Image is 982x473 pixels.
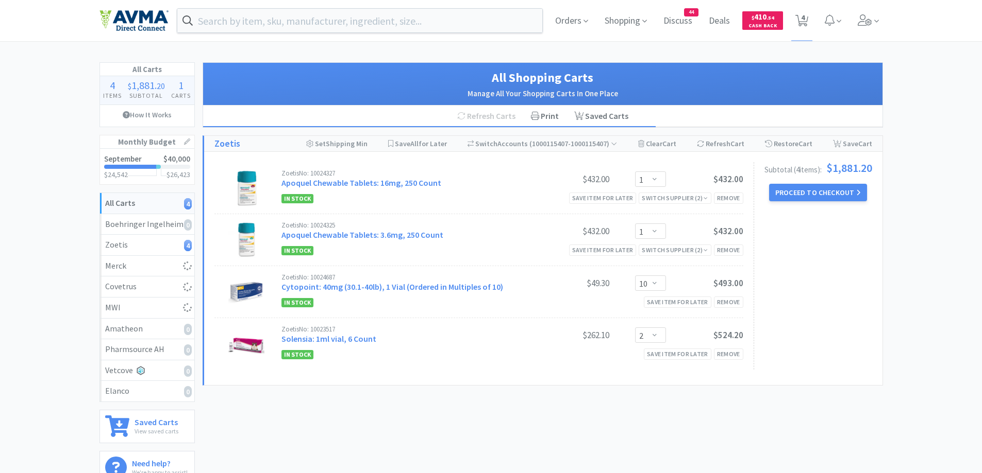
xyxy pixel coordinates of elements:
[100,381,194,401] a: Elanco0
[767,14,774,21] span: . 54
[105,343,189,356] div: Pharmsource AH
[713,329,743,341] span: $524.20
[100,360,194,381] a: Vetcove0
[100,105,194,125] a: How It Works
[168,91,194,100] h4: Carts
[131,79,155,92] span: 1,881
[281,246,313,255] span: In Stock
[468,136,618,151] div: Accounts
[281,230,443,240] a: Apoquel Chewable Tablets: 3.6mg, 250 Count
[532,225,609,237] div: $432.00
[281,178,441,188] a: Apoquel Chewable Tablets: 16mg, 250 Count
[228,170,264,206] img: fc146469712d45738f4d6797b6cd308c_598477.png
[105,238,189,252] div: Zoetis
[532,329,609,341] div: $262.10
[281,170,532,177] div: Zoetis No: 10024327
[748,23,777,30] span: Cash Back
[765,136,812,151] div: Restore
[178,79,184,92] span: 1
[100,63,194,76] h1: All Carts
[644,348,711,359] div: Save item for later
[532,277,609,289] div: $49.30
[714,192,743,203] div: Remove
[567,106,636,127] a: Saved Carts
[713,225,743,237] span: $432.00
[105,364,189,377] div: Vetcove
[213,68,872,87] h1: All Shopping Carts
[713,277,743,289] span: $493.00
[184,344,192,356] i: 0
[100,135,194,149] h1: Monthly Budget
[105,259,189,273] div: Merck
[569,192,637,203] div: Save item for later
[281,326,532,332] div: Zoetis No: 10023517
[523,106,567,127] div: Print
[713,173,743,185] span: $432.00
[752,12,774,22] span: 410
[642,193,708,203] div: Switch Supplier ( 2 )
[135,415,178,426] h6: Saved Carts
[705,16,734,26] a: Deals
[110,79,115,92] span: 4
[213,87,872,100] h2: Manage All Your Shopping Carts In One Place
[100,235,194,256] a: Zoetis4
[100,276,194,297] a: Covetrus
[450,106,523,127] div: Refresh Carts
[125,80,168,91] div: .
[104,170,128,179] span: $24,542
[105,218,189,231] div: Boehringer Ingelheim
[184,219,192,231] i: 0
[315,139,326,148] span: Set
[184,324,192,335] i: 0
[791,17,812,27] a: 4
[100,214,194,235] a: Boehringer Ingelheim0
[798,139,812,148] span: Cart
[105,280,189,293] div: Covetrus
[100,91,125,100] h4: Items
[833,136,872,151] div: Save
[858,139,872,148] span: Cart
[100,149,194,184] a: September$40,000$24,542$26,423
[100,256,194,277] a: Merck
[475,139,497,148] span: Switch
[685,9,698,16] span: 44
[105,384,189,398] div: Elanco
[132,457,188,467] h6: Need help?
[281,334,376,344] a: Solensia: 1ml vial, 6 Count
[769,184,867,201] button: Proceed to Checkout
[105,301,189,314] div: MWI
[642,245,708,255] div: Switch Supplier ( 2 )
[532,173,609,185] div: $432.00
[184,365,192,377] i: 0
[281,298,313,307] span: In Stock
[764,162,872,173] div: Subtotal ( 4 item s ):
[306,136,368,151] div: Shipping Min
[281,274,532,281] div: Zoetis No: 10024687
[644,296,711,307] div: Save item for later
[100,339,194,360] a: Pharmsource AH0
[99,410,195,443] a: Saved CartsView saved carts
[281,194,313,203] span: In Stock
[177,9,543,32] input: Search by item, sku, manufacturer, ingredient, size...
[730,139,744,148] span: Cart
[826,162,872,173] span: $1,881.20
[228,222,264,258] img: c4124981f1ae44d387f8d91c4c7779f8_598475.png
[638,136,676,151] div: Clear
[167,171,190,178] h3: $
[281,282,503,292] a: Cytopoint: 40mg (30.1-40lb), 1 Vial (Ordered in Multiples of 10)
[742,7,783,34] a: $410.54Cash Back
[104,155,142,163] h2: September
[105,322,189,336] div: Amatheon
[714,296,743,307] div: Remove
[135,426,178,436] p: View saved carts
[100,319,194,340] a: Amatheon0
[659,16,696,26] a: Discuss44
[569,244,637,255] div: Save item for later
[697,136,744,151] div: Refresh
[395,139,447,148] span: Save for Later
[410,139,419,148] span: All
[105,198,135,208] strong: All Carts
[528,139,617,148] span: ( 1000115407-1000115407 )
[662,139,676,148] span: Cart
[214,136,240,151] h1: Zoetis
